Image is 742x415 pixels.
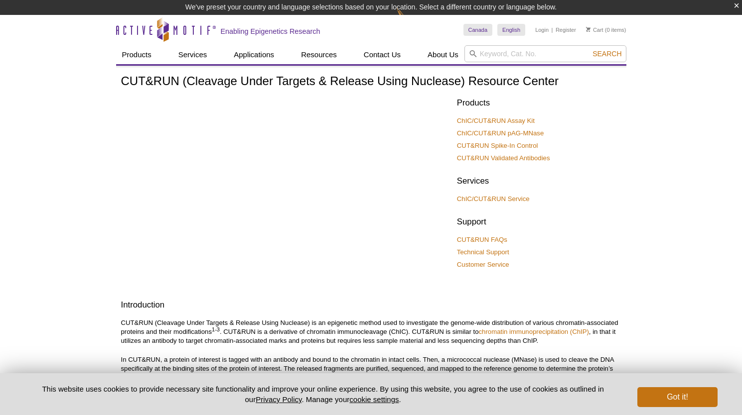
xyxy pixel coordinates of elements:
h2: Products [457,97,621,109]
a: Products [116,45,157,64]
a: Cart [586,26,603,33]
a: Privacy Policy [256,395,301,404]
a: Resources [295,45,343,64]
p: This website uses cookies to provide necessary site functionality and improve your online experie... [25,384,621,405]
a: CUT&RUN Spike-In Control [457,141,538,150]
a: Customer Service [457,260,509,269]
a: ChIC/CUT&RUN Assay Kit [457,116,535,125]
img: Your Cart [586,27,591,32]
a: Login [535,26,549,33]
a: CUT&RUN Validated Antibodies [457,154,550,163]
a: Technical Support [457,248,509,257]
h2: Support [457,216,621,228]
h1: CUT&RUN (Cleavage Under Targets & Release Using Nuclease) Resource Center [121,75,621,89]
a: Contact Us [358,45,407,64]
input: Keyword, Cat. No. [464,45,626,62]
span: Search [593,50,621,58]
button: Got it! [637,387,717,407]
p: CUT&RUN (Cleavage Under Targets & Release Using Nuclease) is an epigenetic method used to investi... [121,318,621,345]
h2: Enabling Epigenetics Research [221,27,320,36]
img: Change Here [397,7,423,31]
p: In CUT&RUN, a protein of interest is tagged with an antibody and bound to the chromatin in intact... [121,355,621,382]
a: Services [172,45,213,64]
a: CUT&RUN FAQs [457,235,507,244]
a: ChIC/CUT&RUN pAG-MNase [457,129,544,138]
a: Register [556,26,576,33]
li: (0 items) [586,24,626,36]
a: chromatin immunoprecipitation (ChIP) [479,328,589,335]
sup: 1-3 [212,326,220,332]
h2: Services [457,175,621,187]
a: English [497,24,525,36]
iframe: [WEBINAR] Introduction to CUT&RUN [121,95,449,280]
button: Search [590,49,624,58]
a: About Us [422,45,464,64]
a: Applications [228,45,280,64]
button: cookie settings [349,395,399,404]
a: Canada [463,24,493,36]
li: | [552,24,553,36]
a: ChIC/CUT&RUN Service [457,195,530,204]
h2: Introduction [121,299,621,311]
